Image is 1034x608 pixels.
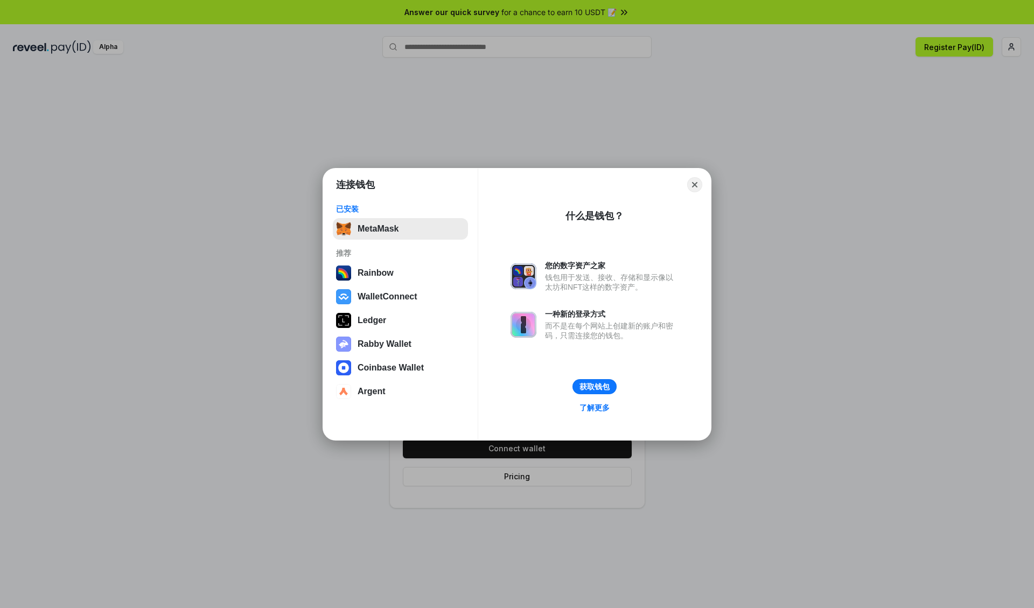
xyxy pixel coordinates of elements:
[358,268,394,278] div: Rainbow
[545,272,679,292] div: 钱包用于发送、接收、存储和显示像以太坊和NFT这样的数字资产。
[565,209,624,222] div: 什么是钱包？
[545,321,679,340] div: 而不是在每个网站上创建新的账户和密码，只需连接您的钱包。
[336,384,351,399] img: svg+xml,%3Csvg%20width%3D%2228%22%20height%3D%2228%22%20viewBox%3D%220%200%2028%2028%22%20fill%3D...
[572,379,617,394] button: 获取钱包
[336,248,465,258] div: 推荐
[573,401,616,415] a: 了解更多
[333,381,468,402] button: Argent
[336,265,351,281] img: svg+xml,%3Csvg%20width%3D%22120%22%20height%3D%22120%22%20viewBox%3D%220%200%20120%20120%22%20fil...
[336,204,465,214] div: 已安装
[579,403,610,413] div: 了解更多
[511,263,536,289] img: svg+xml,%3Csvg%20xmlns%3D%22http%3A%2F%2Fwww.w3.org%2F2000%2Fsvg%22%20fill%3D%22none%22%20viewBox...
[333,286,468,308] button: WalletConnect
[336,178,375,191] h1: 连接钱包
[545,261,679,270] div: 您的数字资产之家
[336,360,351,375] img: svg+xml,%3Csvg%20width%3D%2228%22%20height%3D%2228%22%20viewBox%3D%220%200%2028%2028%22%20fill%3D...
[511,312,536,338] img: svg+xml,%3Csvg%20xmlns%3D%22http%3A%2F%2Fwww.w3.org%2F2000%2Fsvg%22%20fill%3D%22none%22%20viewBox...
[545,309,679,319] div: 一种新的登录方式
[336,313,351,328] img: svg+xml,%3Csvg%20xmlns%3D%22http%3A%2F%2Fwww.w3.org%2F2000%2Fsvg%22%20width%3D%2228%22%20height%3...
[333,357,468,379] button: Coinbase Wallet
[358,339,411,349] div: Rabby Wallet
[336,337,351,352] img: svg+xml,%3Csvg%20xmlns%3D%22http%3A%2F%2Fwww.w3.org%2F2000%2Fsvg%22%20fill%3D%22none%22%20viewBox...
[358,387,386,396] div: Argent
[336,289,351,304] img: svg+xml,%3Csvg%20width%3D%2228%22%20height%3D%2228%22%20viewBox%3D%220%200%2028%2028%22%20fill%3D...
[336,221,351,236] img: svg+xml,%3Csvg%20fill%3D%22none%22%20height%3D%2233%22%20viewBox%3D%220%200%2035%2033%22%20width%...
[687,177,702,192] button: Close
[358,316,386,325] div: Ledger
[358,363,424,373] div: Coinbase Wallet
[333,218,468,240] button: MetaMask
[579,382,610,392] div: 获取钱包
[333,262,468,284] button: Rainbow
[333,333,468,355] button: Rabby Wallet
[358,224,399,234] div: MetaMask
[333,310,468,331] button: Ledger
[358,292,417,302] div: WalletConnect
